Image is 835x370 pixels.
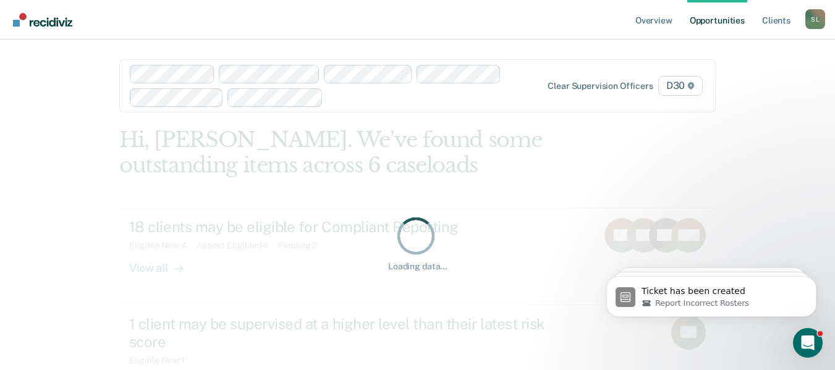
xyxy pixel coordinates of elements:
div: Clear supervision officers [548,81,653,91]
div: Eligible Now : 1 [129,355,195,366]
iframe: Intercom live chat [793,328,823,358]
div: Loading data... [388,261,447,272]
div: S L [805,9,825,29]
img: Recidiviz [13,13,72,27]
iframe: Intercom notifications message [588,250,835,337]
button: Profile dropdown button [805,9,825,29]
span: D30 [658,76,703,96]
